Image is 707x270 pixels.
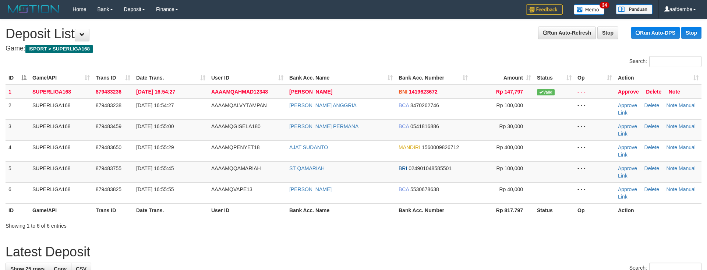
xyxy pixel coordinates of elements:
[6,27,701,41] h1: Deposit List
[618,186,637,192] a: Approve
[25,45,93,53] span: ISPORT > SUPERLIGA168
[6,203,29,217] th: ID
[616,4,653,14] img: panduan.png
[96,123,121,129] span: 879483459
[496,102,523,108] span: Rp 100,000
[96,102,121,108] span: 879483238
[6,71,29,85] th: ID: activate to sort column descending
[575,119,615,140] td: - - -
[496,89,523,95] span: Rp 147,797
[631,27,680,39] a: Run Auto-DPS
[644,186,659,192] a: Delete
[409,165,452,171] span: Copy 024901048585501 to clipboard
[136,165,174,171] span: [DATE] 16:55:45
[96,144,121,150] span: 879483650
[29,85,93,99] td: SUPERLIGA168
[399,123,409,129] span: BCA
[96,89,121,95] span: 879483236
[29,71,93,85] th: Game/API: activate to sort column ascending
[6,219,289,229] div: Showing 1 to 6 of 6 entries
[6,4,61,15] img: MOTION_logo.png
[618,102,637,108] a: Approve
[93,203,133,217] th: Trans ID
[399,89,407,95] span: BNI
[6,45,701,52] h4: Game:
[29,140,93,161] td: SUPERLIGA168
[211,89,268,95] span: AAAAMQAHMAD12348
[575,203,615,217] th: Op
[286,203,396,217] th: Bank Acc. Name
[399,186,409,192] span: BCA
[29,119,93,140] td: SUPERLIGA168
[29,161,93,182] td: SUPERLIGA168
[496,144,523,150] span: Rp 400,000
[496,165,523,171] span: Rp 100,000
[29,203,93,217] th: Game/API
[399,144,420,150] span: MANDIRI
[208,71,286,85] th: User ID: activate to sort column ascending
[29,182,93,203] td: SUPERLIGA168
[136,89,175,95] span: [DATE] 16:54:27
[211,144,260,150] span: AAAAMQPENYET18
[133,203,208,217] th: Date Trans.
[649,56,701,67] input: Search:
[575,71,615,85] th: Op: activate to sort column ascending
[471,71,534,85] th: Amount: activate to sort column ascending
[208,203,286,217] th: User ID
[618,186,696,200] a: Manual Link
[644,144,659,150] a: Delete
[667,165,678,171] a: Note
[399,165,407,171] span: BRI
[289,123,358,129] a: [PERSON_NAME] PERMANA
[597,27,618,39] a: Stop
[29,98,93,119] td: SUPERLIGA168
[409,89,438,95] span: Copy 1419623672 to clipboard
[289,186,332,192] a: [PERSON_NAME]
[289,165,325,171] a: ST QAMARIAH
[6,182,29,203] td: 6
[538,27,596,39] a: Run Auto-Refresh
[618,89,639,95] a: Approve
[669,89,680,95] a: Note
[396,71,471,85] th: Bank Acc. Number: activate to sort column ascending
[211,186,252,192] span: AAAAMQVAPE13
[211,165,261,171] span: AAAAMQQAMARIAH
[534,203,575,217] th: Status
[6,161,29,182] td: 5
[618,144,637,150] a: Approve
[410,186,439,192] span: Copy 5530678638 to clipboard
[667,123,678,129] a: Note
[574,4,605,15] img: Button%20Memo.svg
[667,186,678,192] a: Note
[136,186,174,192] span: [DATE] 16:55:55
[289,89,332,95] a: [PERSON_NAME]
[6,85,29,99] td: 1
[410,102,439,108] span: Copy 8470262746 to clipboard
[96,186,121,192] span: 879483825
[629,56,701,67] label: Search:
[575,85,615,99] td: - - -
[136,102,174,108] span: [DATE] 16:54:27
[286,71,396,85] th: Bank Acc. Name: activate to sort column ascending
[93,71,133,85] th: Trans ID: activate to sort column ascending
[136,123,174,129] span: [DATE] 16:55:00
[618,102,696,116] a: Manual Link
[575,98,615,119] td: - - -
[399,102,409,108] span: BCA
[618,123,637,129] a: Approve
[96,165,121,171] span: 879483755
[422,144,459,150] span: Copy 1560009826712 to clipboard
[289,144,328,150] a: AJAT SUDANTO
[499,186,523,192] span: Rp 40,000
[499,123,523,129] span: Rp 30,000
[6,140,29,161] td: 4
[575,161,615,182] td: - - -
[681,27,701,39] a: Stop
[136,144,174,150] span: [DATE] 16:55:29
[644,165,659,171] a: Delete
[6,98,29,119] td: 2
[618,123,696,137] a: Manual Link
[211,102,267,108] span: AAAAMQALVYTAMPAN
[6,245,701,259] h1: Latest Deposit
[471,203,534,217] th: Rp 817.797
